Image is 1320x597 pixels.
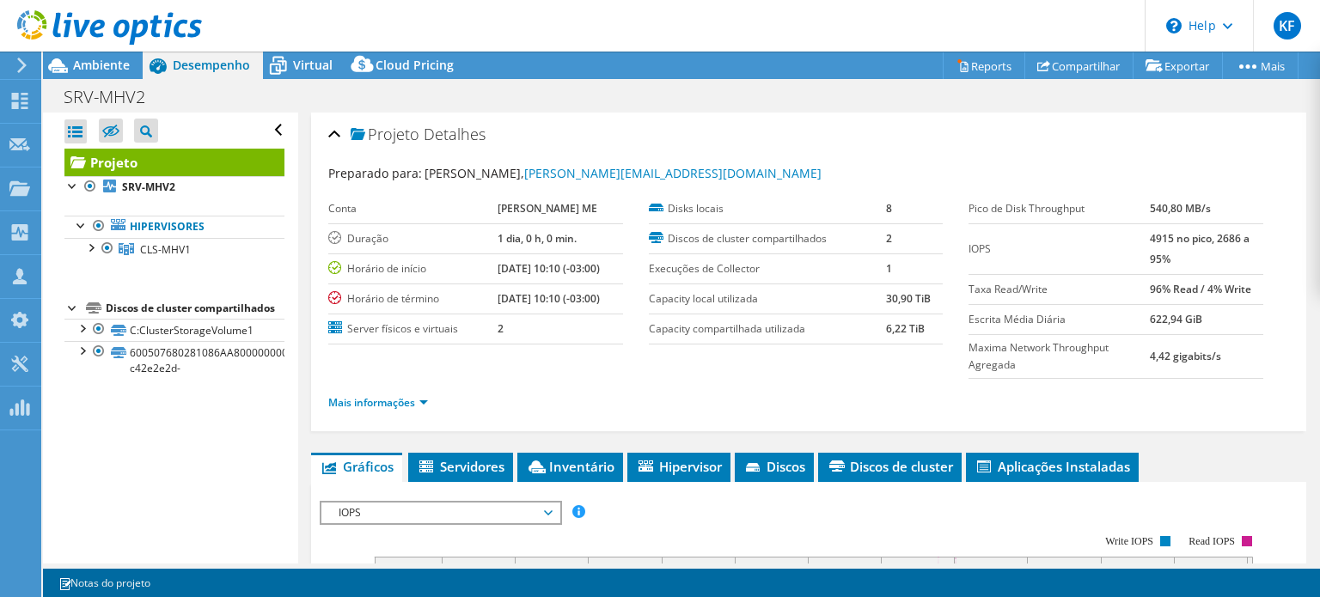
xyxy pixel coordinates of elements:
[424,124,486,144] span: Detalhes
[328,165,422,181] label: Preparado para:
[886,261,892,276] b: 1
[498,291,600,306] b: [DATE] 10:10 (-03:00)
[351,126,419,143] span: Projeto
[1133,52,1223,79] a: Exportar
[46,572,162,594] a: Notas do projeto
[1189,535,1236,547] text: Read IOPS
[106,298,284,319] div: Discos de cluster compartilhados
[969,241,1150,258] label: IOPS
[328,230,498,247] label: Duração
[122,180,175,194] b: SRV-MHV2
[64,238,284,260] a: CLS-MHV1
[417,458,504,475] span: Servidores
[649,320,886,338] label: Capacity compartilhada utilizada
[969,200,1150,217] label: Pico de Disk Throughput
[886,321,925,336] b: 6,22 TiB
[1150,231,1250,266] b: 4915 no pico, 2686 a 95%
[330,503,551,523] span: IOPS
[328,200,498,217] label: Conta
[969,281,1150,298] label: Taxa Read/Write
[498,201,597,216] b: [PERSON_NAME] ME
[886,201,892,216] b: 8
[886,291,931,306] b: 30,90 TiB
[328,395,428,410] a: Mais informações
[649,200,886,217] label: Disks locais
[498,261,600,276] b: [DATE] 10:10 (-03:00)
[1150,201,1211,216] b: 540,80 MB/s
[498,231,577,246] b: 1 dia, 0 h, 0 min.
[1222,52,1299,79] a: Mais
[636,458,722,475] span: Hipervisor
[969,339,1150,374] label: Maxima Network Throughput Agregada
[173,57,250,73] span: Desempenho
[969,311,1150,328] label: Escrita Média Diária
[975,458,1130,475] span: Aplicações Instaladas
[64,341,284,379] a: 600507680281086AA800000000000001-c42e2e2d-
[64,216,284,238] a: Hipervisores
[827,458,953,475] span: Discos de cluster
[886,231,892,246] b: 2
[328,290,498,308] label: Horário de término
[524,165,822,181] a: [PERSON_NAME][EMAIL_ADDRESS][DOMAIN_NAME]
[376,57,454,73] span: Cloud Pricing
[1166,18,1182,34] svg: \n
[649,290,886,308] label: Capacity local utilizada
[328,260,498,277] label: Horário de início
[293,57,333,73] span: Virtual
[743,458,805,475] span: Discos
[943,52,1025,79] a: Reports
[1150,349,1221,363] b: 4,42 gigabits/s
[1150,282,1251,296] b: 96% Read / 4% Write
[526,458,614,475] span: Inventário
[140,242,191,257] span: CLS-MHV1
[1105,535,1153,547] text: Write IOPS
[1274,12,1301,40] span: KF
[56,88,172,107] h1: SRV-MHV2
[425,165,822,181] span: [PERSON_NAME],
[73,57,130,73] span: Ambiente
[649,260,886,277] label: Execuções de Collector
[1024,52,1134,79] a: Compartilhar
[64,149,284,176] a: Projeto
[320,458,394,475] span: Gráficos
[64,319,284,341] a: C:ClusterStorageVolume1
[498,321,504,336] b: 2
[64,176,284,198] a: SRV-MHV2
[649,230,886,247] label: Discos de cluster compartilhados
[1150,312,1202,326] b: 622,94 GiB
[328,320,498,338] label: Server físicos e virtuais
